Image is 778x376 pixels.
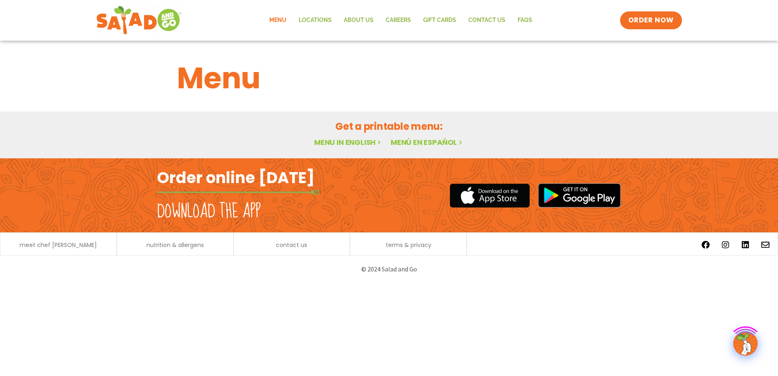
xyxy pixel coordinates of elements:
a: Menu [263,11,293,30]
h1: Menu [177,56,601,100]
a: ORDER NOW [620,11,682,29]
p: © 2024 Salad and Go [161,264,617,275]
a: GIFT CARDS [417,11,462,30]
a: Careers [380,11,417,30]
h2: Download the app [157,200,261,223]
span: ORDER NOW [628,15,674,25]
a: FAQs [511,11,538,30]
a: contact us [276,242,307,248]
h2: Order online [DATE] [157,168,315,188]
a: Menu in English [314,137,382,147]
a: Menú en español [391,137,464,147]
img: fork [157,190,320,195]
nav: Menu [263,11,538,30]
img: new-SAG-logo-768×292 [96,4,182,37]
img: google_play [538,183,621,208]
img: appstore [450,182,530,209]
a: Locations [293,11,338,30]
a: meet chef [PERSON_NAME] [20,242,97,248]
h2: Get a printable menu: [177,119,601,133]
a: Contact Us [462,11,511,30]
a: terms & privacy [386,242,431,248]
a: nutrition & allergens [146,242,204,248]
a: About Us [338,11,380,30]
